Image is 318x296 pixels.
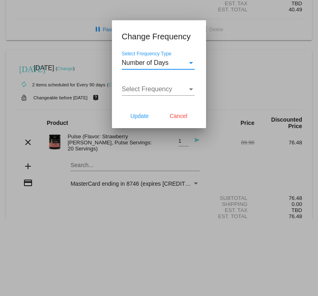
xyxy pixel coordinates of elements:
mat-select: Select Frequency Type [122,59,195,66]
button: Update [122,109,157,123]
button: Cancel [161,109,196,123]
span: Cancel [170,113,187,119]
span: Update [130,113,148,119]
h1: Change Frequency [122,30,196,43]
mat-select: Select Frequency [122,86,195,93]
span: Number of Days [122,59,169,66]
span: Select Frequency [122,86,172,92]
